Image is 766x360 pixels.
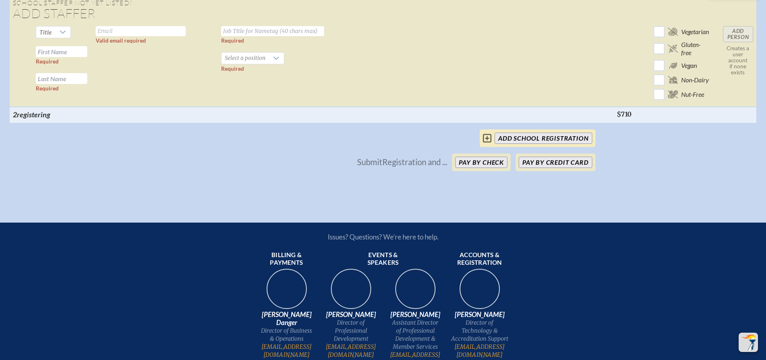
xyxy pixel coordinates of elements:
a: [EMAIL_ADDRESS][DOMAIN_NAME] [322,343,380,359]
button: Scroll Top [739,333,758,352]
span: Director of Technology & Accreditation Support [451,319,509,343]
img: 9c64f3fb-7776-47f4-83d7-46a341952595 [261,266,312,318]
label: Required [221,65,244,72]
span: Non-Dairy [681,76,709,84]
a: [EMAIL_ADDRESS][DOMAIN_NAME] [258,343,316,359]
span: Nut-Free [681,90,704,98]
label: Required [36,85,59,92]
span: Vegetarian [681,28,709,36]
img: 94e3d245-ca72-49ea-9844-ae84f6d33c0f [325,266,377,318]
span: Title [36,27,55,38]
span: [PERSON_NAME] [386,311,444,319]
a: [EMAIL_ADDRESS][DOMAIN_NAME] [451,343,509,359]
img: 545ba9c4-c691-43d5-86fb-b0a622cbeb82 [390,266,441,318]
span: registering [17,110,50,119]
input: First Name [36,46,87,57]
label: Required [221,37,244,44]
p: Creates a user account if none exists [723,45,753,76]
span: [PERSON_NAME] [451,311,509,319]
span: Director of Business & Operations [258,327,316,343]
span: [PERSON_NAME] Danger [258,311,316,327]
span: Billing & payments [258,251,316,267]
img: b1ee34a6-5a78-4519-85b2-7190c4823173 [454,266,505,318]
span: Events & speakers [354,251,412,267]
th: 2 [10,107,92,122]
input: Email [96,26,186,36]
label: Required [36,58,59,65]
button: Pay by Credit Card [519,157,592,168]
label: Valid email required [96,37,146,44]
span: Assistant Director of Professional Development & Member Services [386,319,444,351]
p: Submit Registration and ... [357,157,447,166]
th: $710 [614,107,650,122]
img: To the top [740,334,756,350]
span: Accounts & registration [451,251,509,267]
p: Issues? Questions? We’re here to help. [242,233,525,241]
span: Director of Professional Development [322,319,380,343]
span: [PERSON_NAME] [322,311,380,319]
input: Last Name [36,73,87,84]
span: Gluten-free [681,41,710,57]
span: Vegan [681,61,697,70]
span: Select a position [222,53,269,64]
input: Job Title for Nametag (40 chars max) [221,26,324,36]
span: Title [39,28,52,36]
button: Pay by Check [455,157,507,168]
input: add School Registration [495,133,592,144]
